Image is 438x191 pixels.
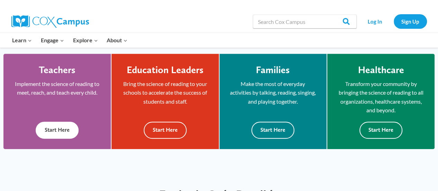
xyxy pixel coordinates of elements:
[144,122,187,139] button: Start Here
[327,54,435,149] a: Healthcare Transform your community by bringing the science of reading to all organizations, heal...
[111,54,218,149] a: Education Leaders Bring the science of reading to your schools to accelerate the success of stude...
[39,64,75,76] h4: Teachers
[220,54,327,149] a: Families Make the most of everyday activities by talking, reading, singing, and playing together....
[358,64,404,76] h4: Healthcare
[69,33,102,47] button: Child menu of Explore
[11,15,89,28] img: Cox Campus
[14,79,100,97] p: Implement the science of reading to meet, reach, and teach every child.
[360,14,390,28] a: Log In
[8,33,132,47] nav: Primary Navigation
[251,122,294,139] button: Start Here
[359,122,402,139] button: Start Here
[256,64,290,76] h4: Families
[36,122,79,139] button: Start Here
[127,64,204,76] h4: Education Leaders
[122,79,208,106] p: Bring the science of reading to your schools to accelerate the success of students and staff.
[102,33,132,47] button: Child menu of About
[3,54,111,149] a: Teachers Implement the science of reading to meet, reach, and teach every child. Start Here
[253,15,357,28] input: Search Cox Campus
[338,79,424,115] p: Transform your community by bringing the science of reading to all organizations, healthcare syst...
[394,14,427,28] a: Sign Up
[36,33,69,47] button: Child menu of Engage
[230,79,316,106] p: Make the most of everyday activities by talking, reading, singing, and playing together.
[360,14,427,28] nav: Secondary Navigation
[8,33,37,47] button: Child menu of Learn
